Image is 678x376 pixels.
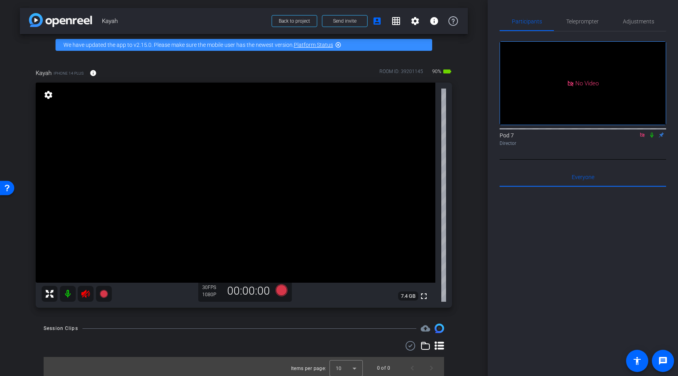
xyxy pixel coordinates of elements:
div: 30 [202,284,222,291]
div: Session Clips [44,324,78,332]
mat-icon: message [658,356,668,366]
a: Platform Status [294,42,333,48]
div: Pod 7 [500,131,666,147]
button: Send invite [322,15,368,27]
mat-icon: accessibility [632,356,642,366]
div: Items per page: [291,364,326,372]
span: Kayah [102,13,267,29]
span: Kayah [36,69,52,77]
span: Destinations for your clips [421,324,430,333]
span: Participants [512,19,542,24]
mat-icon: settings [410,16,420,26]
mat-icon: fullscreen [419,291,429,301]
span: FPS [208,285,216,290]
span: 7.4 GB [398,291,418,301]
img: app-logo [29,13,92,27]
span: Teleprompter [566,19,599,24]
div: We have updated the app to v2.15.0. Please make sure the mobile user has the newest version. [56,39,432,51]
span: iPhone 14 Plus [54,70,84,76]
span: No Video [575,79,599,87]
mat-icon: battery_std [442,67,452,76]
span: Back to project [279,18,310,24]
div: Director [500,140,666,147]
img: Session clips [435,324,444,333]
mat-icon: grid_on [391,16,401,26]
span: Everyone [572,174,594,180]
div: 00:00:00 [222,284,275,298]
span: Send invite [333,18,356,24]
mat-icon: account_box [372,16,382,26]
mat-icon: highlight_off [335,42,341,48]
div: 0 of 0 [377,364,390,372]
span: Adjustments [623,19,654,24]
button: Back to project [272,15,317,27]
mat-icon: info [429,16,439,26]
mat-icon: cloud_upload [421,324,430,333]
div: 1080P [202,291,222,298]
mat-icon: settings [43,90,54,100]
mat-icon: info [90,69,97,77]
span: 90% [431,65,442,78]
div: ROOM ID: 39201145 [379,68,423,79]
